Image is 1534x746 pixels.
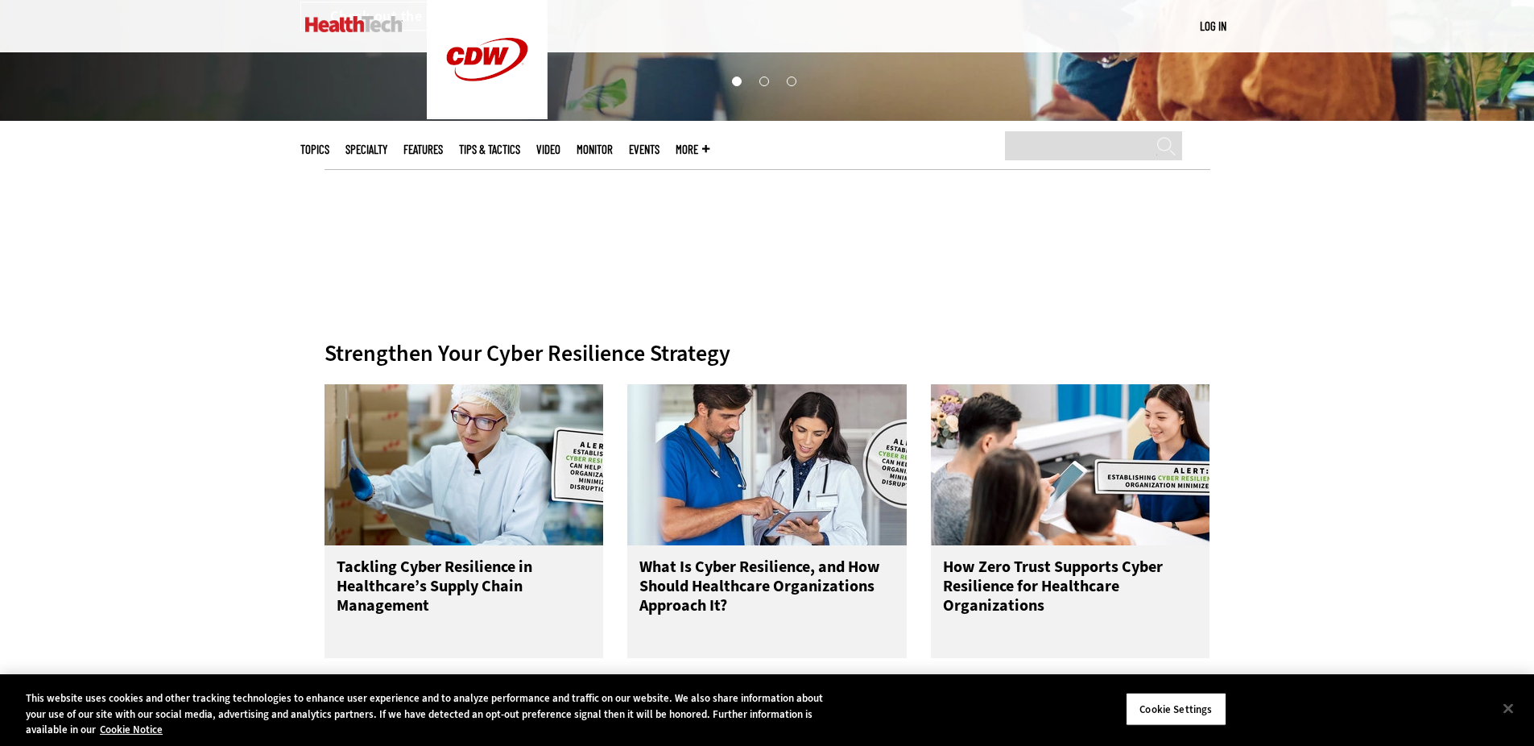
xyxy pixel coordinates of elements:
span: Specialty [345,143,387,155]
img: Cyber Resilience Healthcare [627,384,907,545]
img: Cyber Resilience Hero [325,384,604,545]
a: Cyber Resilience Healthcare What Is Cyber Resilience, and How Should Healthcare Organizations App... [627,384,907,658]
h3: Tackling Cyber Resilience in Healthcare’s Supply Chain Management [337,557,592,622]
a: Video [536,143,560,155]
span: Topics [300,143,329,155]
a: More information about your privacy [100,723,163,736]
img: Home [305,16,403,32]
div: User menu [1200,18,1226,35]
button: Cookie Settings [1126,692,1226,726]
button: Close [1491,690,1526,726]
h3: How Zero Trust Supports Cyber Resilience for Healthcare Organizations [943,557,1198,622]
iframe: advertisement [474,194,1061,267]
img: People speaking with nurse in a hospital [931,384,1210,545]
span: More [676,143,709,155]
a: Events [629,143,659,155]
a: People speaking with nurse in a hospital How Zero Trust Supports Cyber Resilience for Healthcare ... [931,384,1210,658]
a: CDW [427,106,548,123]
a: Log in [1200,19,1226,33]
a: Features [403,143,443,155]
a: Tips & Tactics [459,143,520,155]
h3: What Is Cyber Resilience, and How Should Healthcare Organizations Approach It? [639,557,895,622]
div: Strengthen Your Cyber Resilience Strategy [325,339,1210,367]
a: MonITor [577,143,613,155]
a: Cyber Resilience Hero Tackling Cyber Resilience in Healthcare’s Supply Chain Management [325,384,604,658]
div: This website uses cookies and other tracking technologies to enhance user experience and to analy... [26,690,844,738]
